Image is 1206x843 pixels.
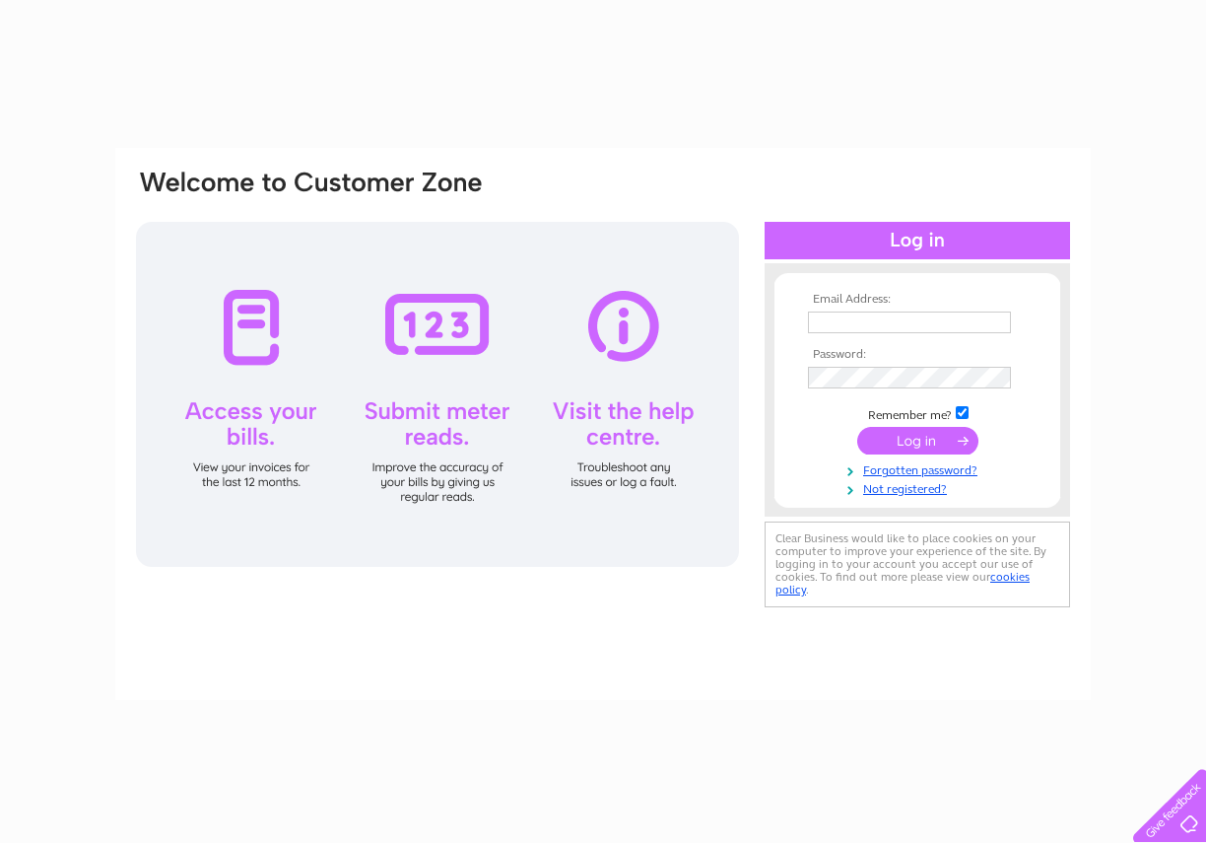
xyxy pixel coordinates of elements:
a: cookies policy [775,570,1030,597]
th: Email Address: [803,293,1032,307]
div: Clear Business would like to place cookies on your computer to improve your experience of the sit... [765,522,1070,607]
th: Password: [803,348,1032,362]
input: Submit [857,427,978,455]
a: Forgotten password? [808,459,1032,478]
td: Remember me? [803,403,1032,423]
a: Not registered? [808,478,1032,497]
